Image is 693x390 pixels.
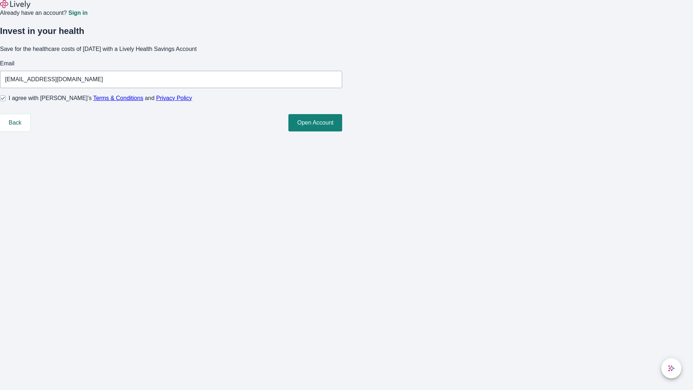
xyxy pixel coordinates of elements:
a: Privacy Policy [156,95,192,101]
a: Terms & Conditions [93,95,143,101]
a: Sign in [68,10,87,16]
span: I agree with [PERSON_NAME]’s and [9,94,192,103]
svg: Lively AI Assistant [668,365,675,372]
button: Open Account [288,114,342,131]
button: chat [661,358,681,378]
